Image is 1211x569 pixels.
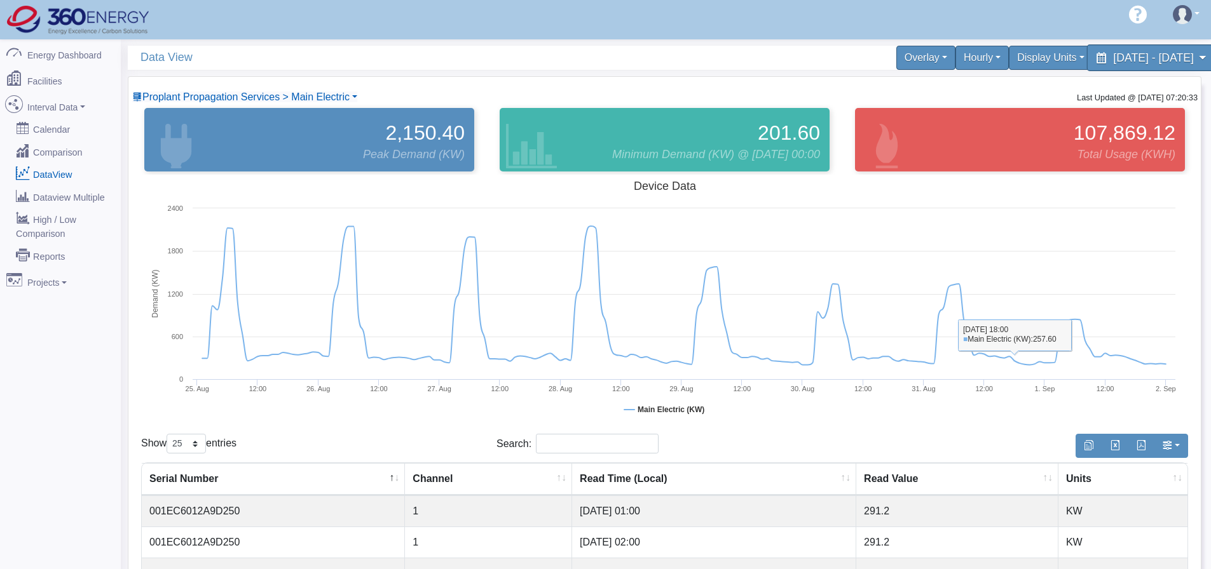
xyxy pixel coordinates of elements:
span: [DATE] - [DATE] [1113,51,1193,64]
td: 291.2 [856,526,1058,558]
tspan: 26. Aug [306,385,330,392]
label: Search: [496,434,659,453]
td: 1 [405,526,572,558]
tspan: Demand (KW) [151,269,160,318]
th: Units : activate to sort column ascending [1058,463,1187,495]
span: Peak Demand (KW) [363,146,465,163]
input: Search: [536,434,659,453]
button: Export to Excel [1102,434,1128,458]
tspan: 27. Aug [427,385,451,392]
span: 107,869.12 [1074,117,1175,148]
th: Read Time (Local) : activate to sort column ascending [572,463,856,495]
div: Display Units [1009,46,1092,70]
div: Overlay [896,46,955,70]
tspan: 1. Sep [1034,385,1055,392]
small: Last Updated @ [DATE] 07:20:33 [1077,93,1198,102]
text: 12:00 [854,385,872,392]
tspan: Device Data [634,180,697,192]
div: Hourly [955,46,1009,70]
td: [DATE] 02:00 [572,526,856,558]
text: 12:00 [491,385,509,392]
text: 12:00 [370,385,388,392]
td: 291.2 [856,495,1058,526]
tspan: 25. Aug [186,385,209,392]
td: KW [1058,495,1187,526]
td: KW [1058,526,1187,558]
button: Generate PDF [1128,434,1154,458]
text: 1200 [168,290,183,298]
th: Read Value : activate to sort column ascending [856,463,1058,495]
td: [DATE] 01:00 [572,495,856,526]
button: Show/Hide Columns [1154,434,1188,458]
text: 600 [172,333,183,340]
span: Minimum Demand (KW) @ [DATE] 00:00 [612,146,820,163]
th: Serial Number : activate to sort column descending [142,463,405,495]
text: 1800 [168,247,183,255]
a: Proplant Propagation Services > Main Electric [132,91,357,102]
span: 2,150.40 [385,117,465,148]
td: 001EC6012A9D250 [142,526,405,558]
tspan: 2. Sep [1156,385,1176,392]
span: Data View [140,46,671,69]
td: 001EC6012A9D250 [142,495,405,526]
text: 12:00 [733,385,751,392]
text: 0 [179,375,183,383]
img: user-3.svg [1173,5,1192,24]
button: Copy to clipboard [1076,434,1102,458]
select: Showentries [167,434,206,453]
tspan: 31. Aug [912,385,935,392]
tspan: Main Electric (KW) [638,405,704,414]
tspan: 28. Aug [549,385,572,392]
tspan: 30. Aug [791,385,814,392]
label: Show entries [141,434,236,453]
text: 12:00 [975,385,993,392]
td: 1 [405,495,572,526]
span: Total Usage (KWH) [1078,146,1175,163]
span: Device List [142,91,350,102]
span: 201.60 [758,117,820,148]
text: 12:00 [1097,385,1114,392]
text: 2400 [168,204,183,212]
tspan: 29. Aug [669,385,693,392]
th: Channel : activate to sort column ascending [405,463,572,495]
text: 12:00 [249,385,267,392]
text: 12:00 [612,385,630,392]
